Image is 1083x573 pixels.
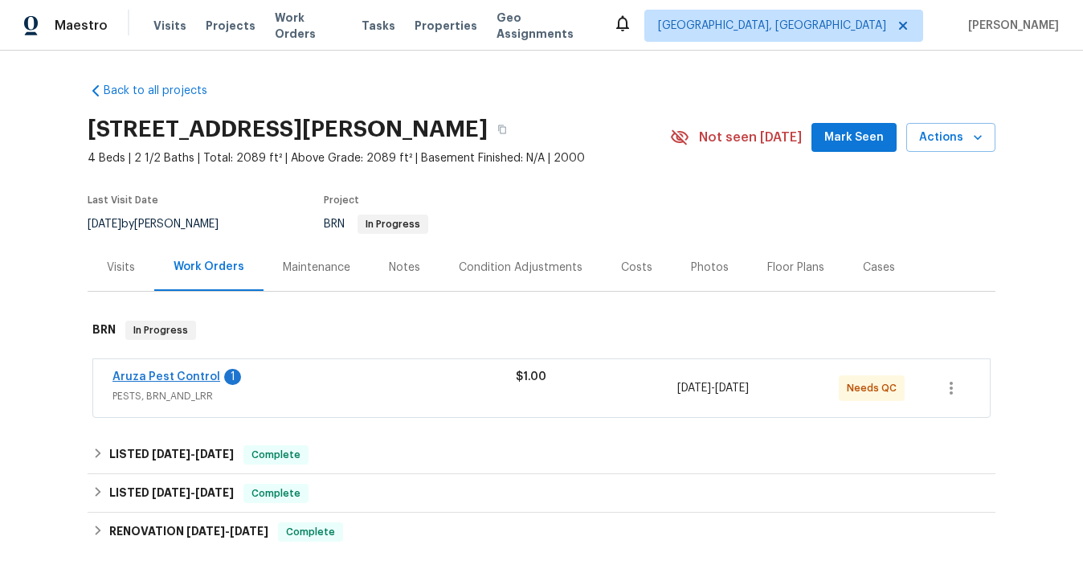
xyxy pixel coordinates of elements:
div: Work Orders [174,259,244,275]
div: Condition Adjustments [459,260,582,276]
span: Complete [280,524,341,540]
h6: RENOVATION [109,522,268,542]
span: [PERSON_NAME] [962,18,1059,34]
span: Not seen [DATE] [699,129,802,145]
span: Geo Assignments [497,10,594,42]
span: Visits [153,18,186,34]
span: [DATE] [88,219,121,230]
span: [DATE] [195,448,234,460]
span: BRN [324,219,428,230]
button: Mark Seen [811,123,897,153]
span: - [677,380,749,396]
div: Cases [863,260,895,276]
span: - [152,487,234,498]
span: Needs QC [847,380,903,396]
span: PESTS, BRN_AND_LRR [112,388,516,404]
button: Actions [906,123,995,153]
span: Complete [245,485,307,501]
span: Actions [919,128,983,148]
div: LISTED [DATE]-[DATE]Complete [88,474,995,513]
div: Maintenance [283,260,350,276]
span: $1.00 [516,371,546,383]
span: Projects [206,18,255,34]
div: LISTED [DATE]-[DATE]Complete [88,436,995,474]
a: Aruza Pest Control [112,371,220,383]
h6: BRN [92,321,116,340]
h2: [STREET_ADDRESS][PERSON_NAME] [88,121,488,137]
div: Visits [107,260,135,276]
span: Last Visit Date [88,195,158,205]
div: RENOVATION [DATE]-[DATE]Complete [88,513,995,551]
a: Back to all projects [88,83,242,99]
span: Properties [415,18,477,34]
div: Photos [691,260,729,276]
div: Costs [621,260,652,276]
span: [DATE] [152,487,190,498]
span: Complete [245,447,307,463]
span: 4 Beds | 2 1/2 Baths | Total: 2089 ft² | Above Grade: 2089 ft² | Basement Finished: N/A | 2000 [88,150,670,166]
span: In Progress [127,322,194,338]
span: Tasks [362,20,395,31]
span: In Progress [359,219,427,229]
span: [DATE] [152,448,190,460]
span: Mark Seen [824,128,884,148]
span: [DATE] [677,383,711,394]
span: - [152,448,234,460]
button: Copy Address [488,115,517,144]
div: Floor Plans [767,260,824,276]
span: [GEOGRAPHIC_DATA], [GEOGRAPHIC_DATA] [658,18,886,34]
div: Notes [389,260,420,276]
span: [DATE] [186,526,225,537]
div: BRN In Progress [88,305,995,356]
span: [DATE] [195,487,234,498]
span: [DATE] [715,383,749,394]
span: Work Orders [275,10,342,42]
span: Project [324,195,359,205]
h6: LISTED [109,445,234,465]
span: [DATE] [230,526,268,537]
div: 1 [224,369,241,385]
h6: LISTED [109,484,234,503]
span: - [186,526,268,537]
span: Maestro [55,18,108,34]
div: by [PERSON_NAME] [88,215,238,234]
